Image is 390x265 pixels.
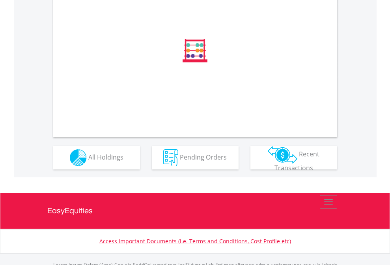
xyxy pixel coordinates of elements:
[70,149,87,166] img: holdings-wht.png
[180,152,227,161] span: Pending Orders
[53,146,140,169] button: All Holdings
[88,152,123,161] span: All Holdings
[47,193,343,229] a: EasyEquities
[99,237,291,245] a: Access Important Documents (i.e. Terms and Conditions, Cost Profile etc)
[163,149,178,166] img: pending_instructions-wht.png
[268,146,297,164] img: transactions-zar-wht.png
[250,146,337,169] button: Recent Transactions
[152,146,239,169] button: Pending Orders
